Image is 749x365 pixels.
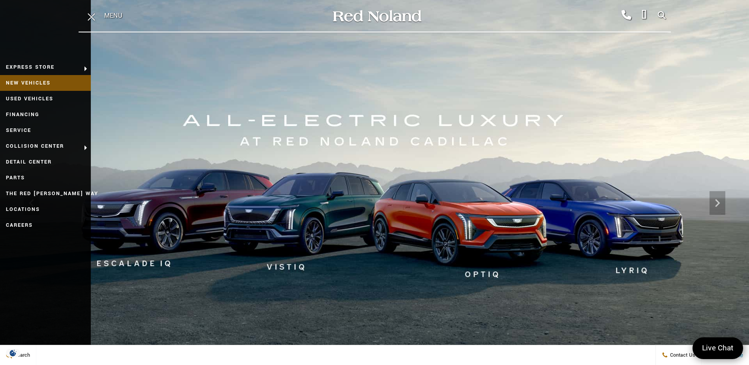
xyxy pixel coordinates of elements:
[4,349,22,357] section: Click to Open Cookie Consent Modal
[693,337,743,359] a: Live Chat
[710,191,725,215] div: Next
[4,349,22,357] img: Opt-Out Icon
[331,9,422,23] img: Red Noland Auto Group
[698,343,738,354] span: Live Chat
[668,352,695,359] span: Contact Us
